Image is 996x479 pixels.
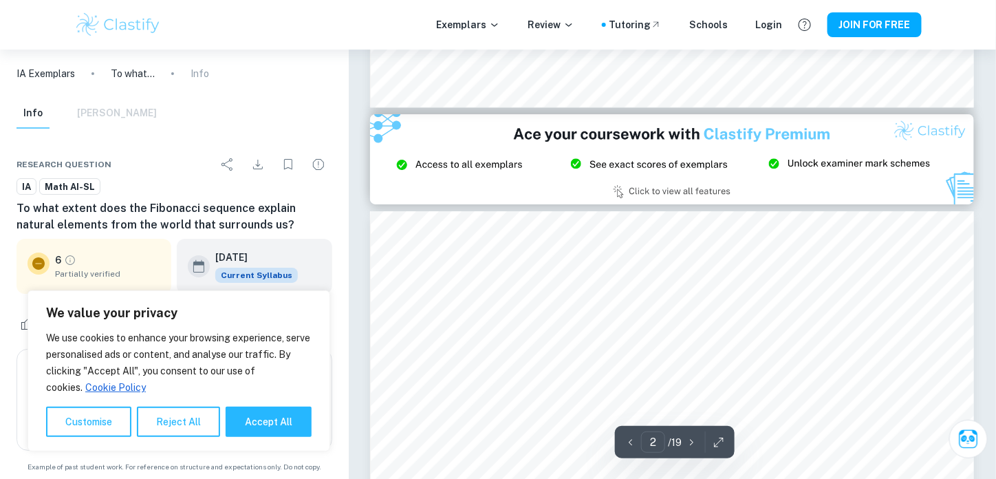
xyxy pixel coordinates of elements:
[46,407,131,437] button: Customise
[827,12,922,37] button: JOIN FOR FREE
[191,66,209,81] p: Info
[370,114,974,205] img: Ad
[949,420,988,458] button: Ask Clai
[17,178,36,195] a: IA
[305,151,332,178] div: Report issue
[39,178,100,195] a: Math AI-SL
[55,268,160,280] span: Partially verified
[85,381,147,394] a: Cookie Policy
[226,407,312,437] button: Accept All
[17,98,50,129] button: Info
[46,305,312,321] p: We value your privacy
[215,268,298,283] span: Current Syllabus
[137,407,220,437] button: Reject All
[17,462,332,472] span: Example of past student work. For reference on structure and expectations only. Do not copy.
[17,180,36,194] span: IA
[528,17,574,32] p: Review
[64,254,76,266] a: Grade partially verified
[111,66,155,81] p: To what extent does the Fibonacci sequence explain natural elements from the world that surrounds...
[244,151,272,178] div: Download
[793,13,816,36] button: Help and Feedback
[668,435,682,450] p: / 19
[55,253,61,268] p: 6
[28,290,330,451] div: We value your privacy
[214,151,241,178] div: Share
[436,17,500,32] p: Exemplars
[17,66,75,81] a: IA Exemplars
[755,17,782,32] a: Login
[17,313,58,335] div: Like
[689,17,728,32] a: Schools
[40,180,100,194] span: Math AI-SL
[46,330,312,396] p: We use cookies to enhance your browsing experience, serve personalised ads or content, and analys...
[215,250,287,265] h6: [DATE]
[274,151,302,178] div: Bookmark
[609,17,662,32] a: Tutoring
[17,200,332,233] h6: To what extent does the Fibonacci sequence explain natural elements from the world that surrounds...
[74,11,162,39] img: Clastify logo
[17,158,111,171] span: Research question
[215,268,298,283] div: This exemplar is based on the current syllabus. Feel free to refer to it for inspiration/ideas wh...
